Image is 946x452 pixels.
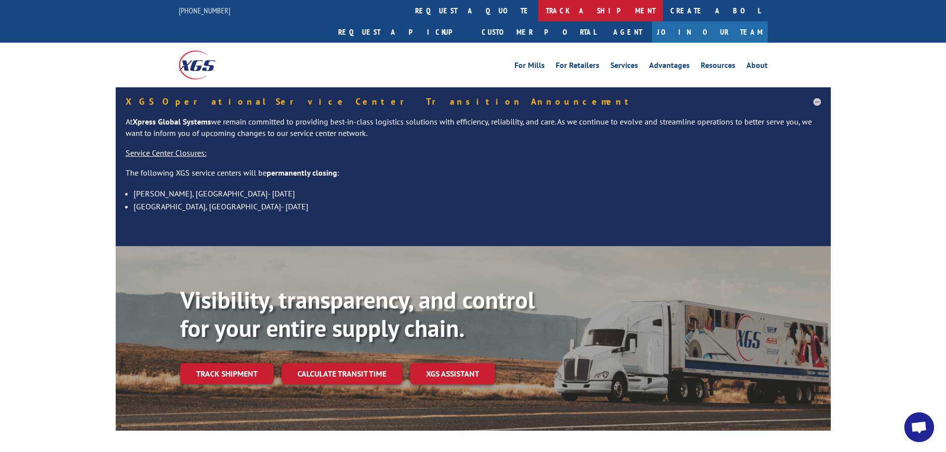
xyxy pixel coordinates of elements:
h5: XGS Operational Service Center Transition Announcement [126,97,821,106]
a: Services [610,62,638,72]
a: Customer Portal [474,21,603,43]
a: Track shipment [180,363,274,384]
li: [PERSON_NAME], [GEOGRAPHIC_DATA]- [DATE] [134,187,821,200]
a: Request a pickup [331,21,474,43]
a: Agent [603,21,652,43]
strong: Xpress Global Systems [133,117,211,127]
a: Calculate transit time [282,363,402,385]
a: For Retailers [556,62,599,72]
a: For Mills [514,62,545,72]
a: Advantages [649,62,690,72]
p: At we remain committed to providing best-in-class logistics solutions with efficiency, reliabilit... [126,116,821,148]
a: Open chat [904,412,934,442]
b: Visibility, transparency, and control for your entire supply chain. [180,284,535,344]
a: Join Our Team [652,21,768,43]
li: [GEOGRAPHIC_DATA], [GEOGRAPHIC_DATA]- [DATE] [134,200,821,213]
a: [PHONE_NUMBER] [179,5,230,15]
p: The following XGS service centers will be : [126,167,821,187]
a: Resources [701,62,735,72]
u: Service Center Closures: [126,148,207,158]
strong: permanently closing [267,168,337,178]
a: About [746,62,768,72]
a: XGS ASSISTANT [410,363,495,385]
